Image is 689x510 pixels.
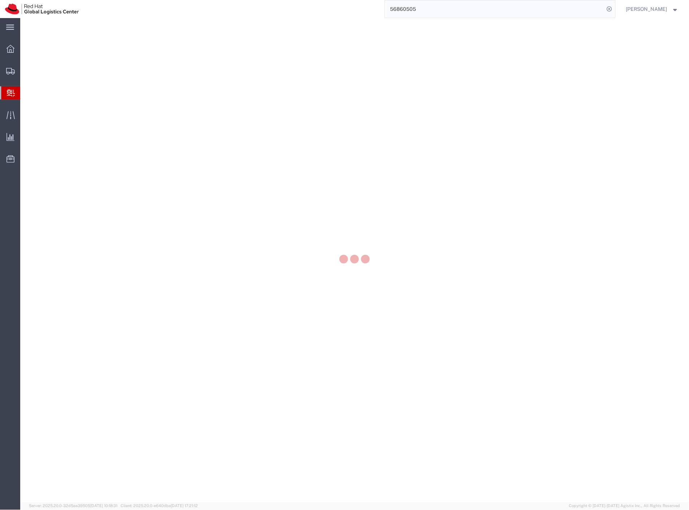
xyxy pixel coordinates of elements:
[171,504,198,508] span: [DATE] 17:21:12
[29,504,117,508] span: Server: 2025.20.0-32d5ea39505
[5,4,79,14] img: logo
[626,5,667,13] span: Filip Lizuch
[626,5,679,13] button: [PERSON_NAME]
[569,503,680,509] span: Copyright © [DATE]-[DATE] Agistix Inc., All Rights Reserved
[90,504,117,508] span: [DATE] 10:18:31
[121,504,198,508] span: Client: 2025.20.0-e640dba
[385,0,604,18] input: Search for shipment number, reference number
